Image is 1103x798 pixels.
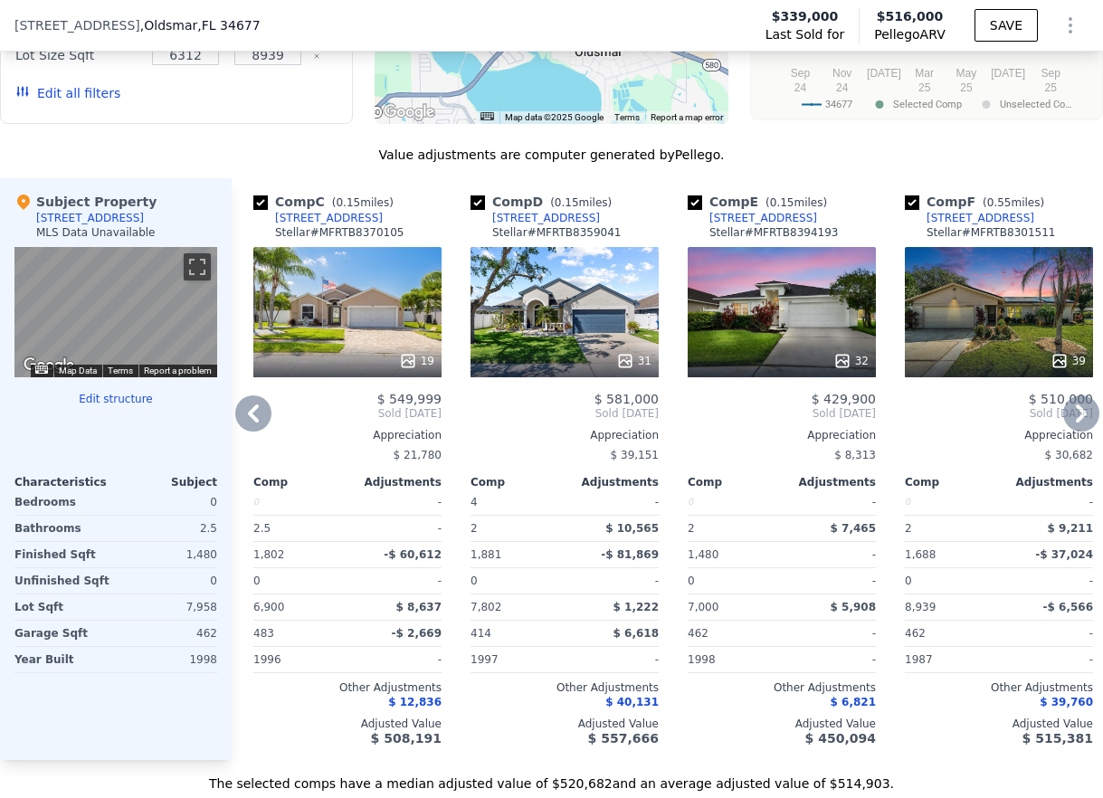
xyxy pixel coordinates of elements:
[758,196,834,209] span: ( miles)
[1022,731,1093,746] span: $ 515,381
[613,601,659,613] span: $ 1,222
[605,522,659,535] span: $ 10,565
[1003,647,1093,672] div: -
[831,696,876,708] span: $ 6,821
[253,211,383,225] a: [STREET_ADDRESS]
[36,211,144,225] div: [STREET_ADDRESS]
[119,647,217,672] div: 1998
[14,489,112,515] div: Bedrooms
[905,406,1093,421] span: Sold [DATE]
[480,112,493,120] button: Keyboard shortcuts
[144,366,212,375] a: Report a problem
[874,25,946,43] span: Pellego ARV
[14,247,217,377] div: Street View
[351,647,442,672] div: -
[471,193,619,211] div: Comp D
[1041,67,1060,80] text: Sep
[471,717,659,731] div: Adjusted Value
[601,548,659,561] span: -$ 81,869
[197,18,260,33] span: , FL 34677
[688,647,778,672] div: 1998
[379,100,439,124] img: Google
[905,627,926,640] span: 462
[790,67,810,80] text: Sep
[313,52,320,60] button: Clear
[709,225,838,240] div: Stellar # MFRTB8394193
[836,81,849,94] text: 24
[688,601,718,613] span: 7,000
[1029,392,1093,406] span: $ 510,000
[377,392,442,406] span: $ 549,999
[14,392,217,406] button: Edit structure
[905,601,936,613] span: 8,939
[14,16,140,34] span: [STREET_ADDRESS]
[1051,352,1086,370] div: 39
[688,428,876,442] div: Appreciation
[613,627,659,640] span: $ 6,618
[253,680,442,695] div: Other Adjustments
[471,475,565,489] div: Comp
[987,196,1012,209] span: 0.55
[772,7,839,25] span: $339,000
[399,352,434,370] div: 19
[253,717,442,731] div: Adjusted Value
[905,211,1034,225] a: [STREET_ADDRESS]
[927,211,1034,225] div: [STREET_ADDRESS]
[960,81,973,94] text: 25
[1003,489,1093,515] div: -
[15,43,140,68] div: Lot Size Sqft
[253,475,347,489] div: Comp
[371,731,442,746] span: $ 508,191
[14,568,112,594] div: Unfinished Sqft
[471,406,659,421] span: Sold [DATE]
[905,475,999,489] div: Comp
[831,601,876,613] span: $ 5,908
[14,475,116,489] div: Characteristics
[14,594,112,620] div: Lot Sqft
[905,516,995,541] div: 2
[253,406,442,421] span: Sold [DATE]
[1035,548,1093,561] span: -$ 37,024
[253,548,284,561] span: 1,802
[253,647,344,672] div: 1996
[119,621,217,646] div: 462
[14,516,112,541] div: Bathrooms
[119,568,217,594] div: 0
[785,568,876,594] div: -
[905,717,1093,731] div: Adjusted Value
[1040,696,1093,708] span: $ 39,760
[253,428,442,442] div: Appreciation
[336,196,360,209] span: 0.15
[782,475,876,489] div: Adjustments
[991,67,1025,80] text: [DATE]
[833,352,869,370] div: 32
[616,352,651,370] div: 31
[471,575,478,587] span: 0
[555,196,579,209] span: 0.15
[119,542,217,567] div: 1,480
[831,522,876,535] span: $ 7,465
[253,601,284,613] span: 6,900
[392,627,442,640] span: -$ 2,669
[119,594,217,620] div: 7,958
[568,568,659,594] div: -
[1052,7,1089,43] button: Show Options
[812,392,876,406] span: $ 429,900
[688,406,876,421] span: Sold [DATE]
[351,568,442,594] div: -
[253,193,401,211] div: Comp C
[184,253,211,280] button: Toggle fullscreen view
[614,112,640,122] a: Terms (opens in new tab)
[1044,81,1057,94] text: 25
[351,489,442,515] div: -
[1003,621,1093,646] div: -
[471,627,491,640] span: 414
[14,647,112,672] div: Year Built
[388,696,442,708] span: $ 12,836
[253,516,344,541] div: 2.5
[905,647,995,672] div: 1987
[867,67,901,80] text: [DATE]
[770,196,794,209] span: 0.15
[253,627,274,640] span: 483
[394,449,442,461] span: $ 21,780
